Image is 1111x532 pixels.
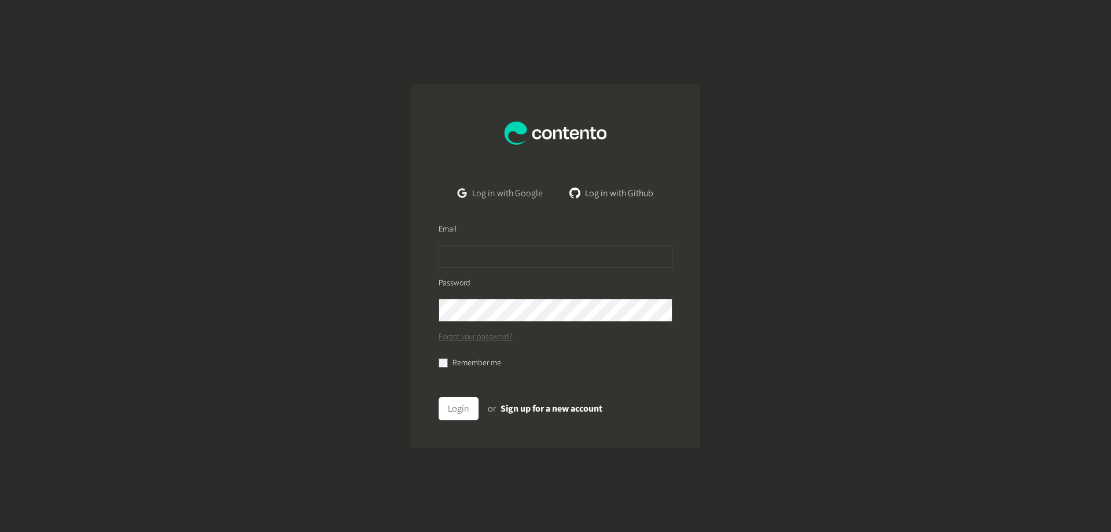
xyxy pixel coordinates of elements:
[501,402,602,415] a: Sign up for a new account
[439,397,479,420] button: Login
[488,402,496,415] span: or
[439,223,457,236] label: Email
[448,182,552,205] a: Log in with Google
[439,277,470,289] label: Password
[453,357,501,369] label: Remember me
[439,331,513,343] a: Forgot your password?
[561,182,663,205] a: Log in with Github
